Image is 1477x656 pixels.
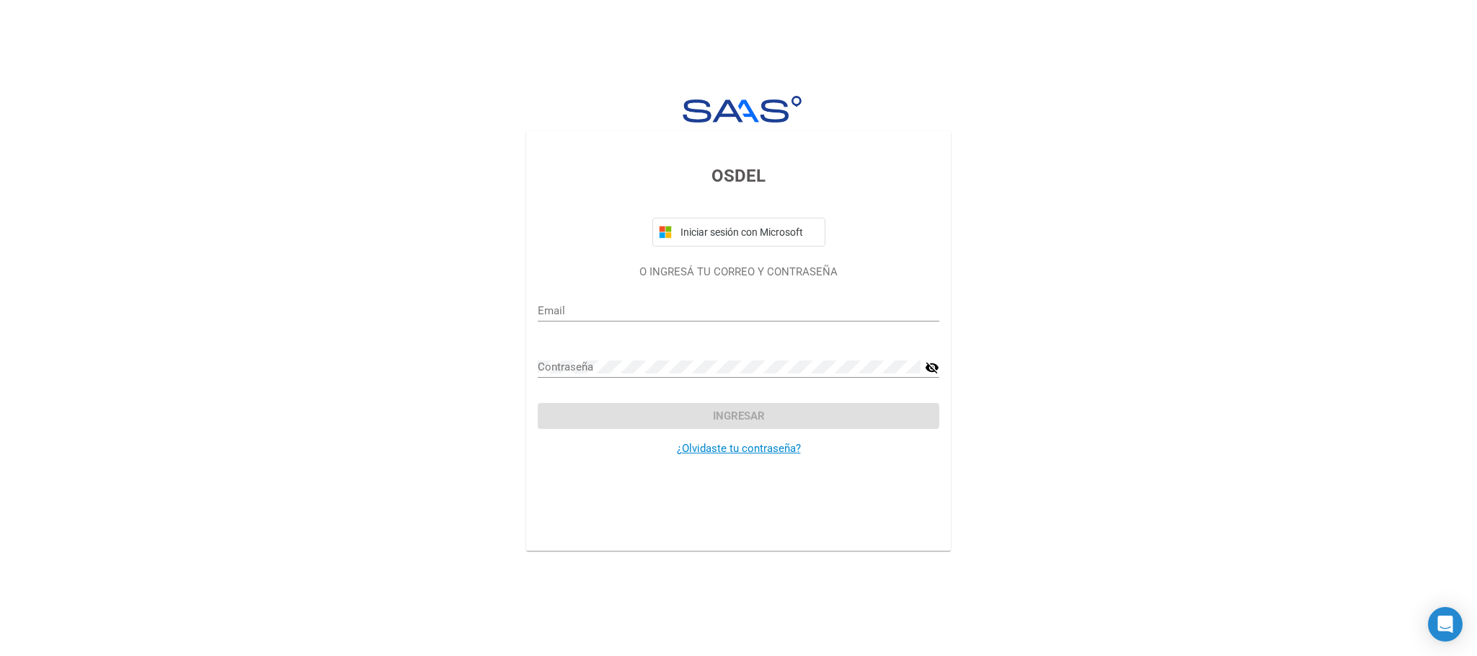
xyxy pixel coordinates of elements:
[538,264,939,280] p: O INGRESÁ TU CORREO Y CONTRASEÑA
[1428,607,1463,642] div: Open Intercom Messenger
[713,409,765,422] span: Ingresar
[538,403,939,429] button: Ingresar
[538,163,939,189] h3: OSDEL
[677,442,801,455] a: ¿Olvidaste tu contraseña?
[652,218,825,247] button: Iniciar sesión con Microsoft
[925,359,939,376] mat-icon: visibility_off
[678,226,819,238] span: Iniciar sesión con Microsoft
